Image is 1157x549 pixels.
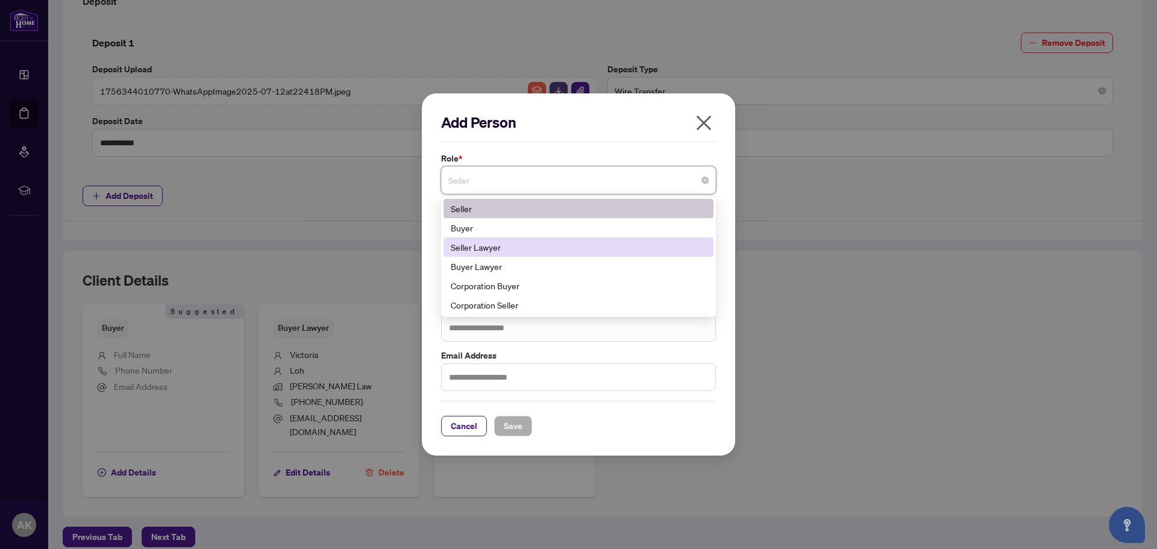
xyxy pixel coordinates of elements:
[451,221,706,234] div: Buyer
[441,113,716,132] h2: Add Person
[444,276,713,295] div: Corporation Buyer
[451,416,477,436] span: Cancel
[701,177,709,184] span: close-circle
[444,257,713,276] div: Buyer Lawyer
[494,416,532,436] button: Save
[441,152,716,165] label: Role
[451,260,706,273] div: Buyer Lawyer
[694,113,713,133] span: close
[444,199,713,218] div: Seller
[441,416,487,436] button: Cancel
[451,202,706,215] div: Seller
[448,169,709,192] span: Seller
[444,218,713,237] div: Buyer
[451,279,706,292] div: Corporation Buyer
[444,237,713,257] div: Seller Lawyer
[1109,507,1145,543] button: Open asap
[444,295,713,315] div: Corporation Seller
[441,349,716,362] label: Email Address
[451,298,706,312] div: Corporation Seller
[451,240,706,254] div: Seller Lawyer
